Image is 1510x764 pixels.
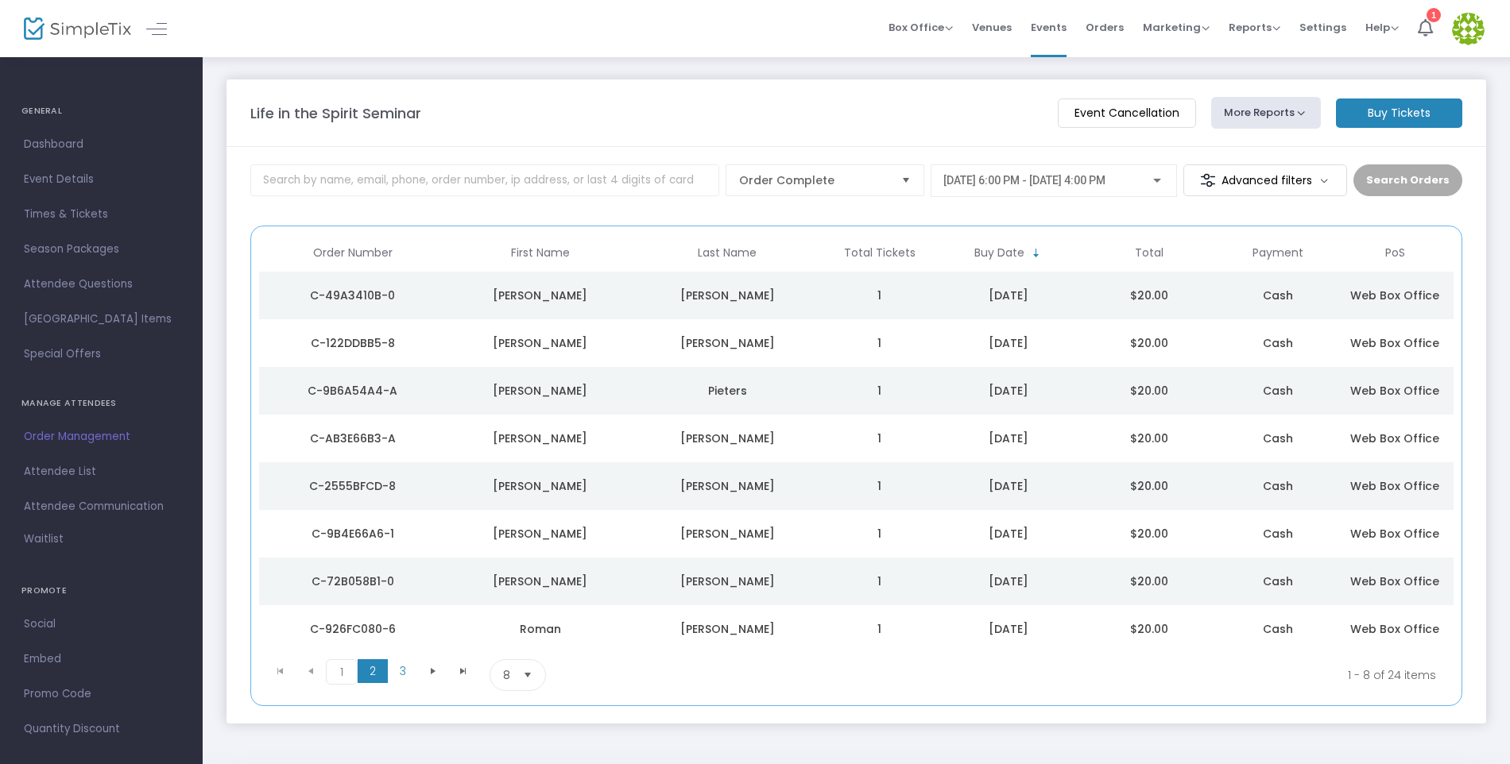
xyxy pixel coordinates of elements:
[263,430,443,446] div: C-AB3E66B3-A
[1078,367,1219,415] td: $20.00
[358,659,388,683] span: Page 2
[821,510,938,558] td: 1
[821,462,938,510] td: 1
[1350,430,1439,446] span: Web Box Office
[448,659,478,683] span: Go to the last page
[1263,287,1293,303] span: Cash
[451,526,630,542] div: Theresa
[943,287,1075,303] div: 9/18/2025
[24,684,179,704] span: Promo Code
[457,665,470,677] span: Go to the last page
[1200,172,1216,188] img: filter
[1086,7,1124,48] span: Orders
[1299,7,1346,48] span: Settings
[703,659,1436,691] kendo-pager-info: 1 - 8 of 24 items
[24,531,64,547] span: Waitlist
[451,478,630,494] div: Diana
[1350,287,1439,303] span: Web Box Office
[943,383,1075,399] div: 9/18/2025
[821,605,938,653] td: 1
[1143,20,1210,35] span: Marketing
[1030,247,1043,260] span: Sortable
[451,383,630,399] div: Maria
[821,415,938,462] td: 1
[24,204,179,225] span: Times & Tickets
[889,20,953,35] span: Box Office
[1350,335,1439,351] span: Web Box Office
[1350,383,1439,399] span: Web Box Office
[313,246,393,260] span: Order Number
[1263,478,1293,494] span: Cash
[1263,526,1293,542] span: Cash
[250,164,719,196] input: Search by name, email, phone, order number, ip address, or last 4 digits of card
[24,496,179,517] span: Attendee Communication
[638,430,818,446] div: Holl
[943,174,1105,187] span: [DATE] 6:00 PM - [DATE] 4:00 PM
[821,367,938,415] td: 1
[638,287,818,303] div: Farrell
[1350,526,1439,542] span: Web Box Office
[638,526,818,542] div: Nadolski
[1078,272,1219,319] td: $20.00
[1031,7,1067,48] span: Events
[1385,246,1405,260] span: PoS
[21,388,181,419] h4: MANAGE ATTENDEES
[24,649,179,669] span: Embed
[638,383,818,399] div: Pieters
[1263,573,1293,589] span: Cash
[1263,621,1293,637] span: Cash
[1350,573,1439,589] span: Web Box Office
[974,246,1024,260] span: Buy Date
[739,172,889,188] span: Order Complete
[821,272,938,319] td: 1
[972,7,1012,48] span: Venues
[250,102,421,124] m-panel-title: Life in the Spirit Seminar
[259,234,1454,653] div: Data table
[821,234,938,272] th: Total Tickets
[1078,510,1219,558] td: $20.00
[1253,246,1303,260] span: Payment
[24,426,179,447] span: Order Management
[511,246,570,260] span: First Name
[1078,415,1219,462] td: $20.00
[451,573,630,589] div: Dave
[1350,478,1439,494] span: Web Box Office
[263,335,443,351] div: C-122DDBB5-8
[388,659,418,683] span: Page 3
[1078,605,1219,653] td: $20.00
[1078,462,1219,510] td: $20.00
[1365,20,1399,35] span: Help
[263,383,443,399] div: C-9B6A54A4-A
[24,169,179,190] span: Event Details
[943,526,1075,542] div: 9/18/2025
[821,558,938,605] td: 1
[451,287,630,303] div: Mike
[326,659,358,685] span: Page 1
[943,335,1075,351] div: 9/18/2025
[1211,97,1321,129] button: More Reports
[24,134,179,155] span: Dashboard
[943,430,1075,446] div: 9/18/2025
[24,719,179,739] span: Quantity Discount
[638,621,818,637] div: Pikula
[1058,98,1196,128] m-button: Event Cancellation
[24,239,179,260] span: Season Packages
[503,667,510,683] span: 8
[24,344,179,365] span: Special Offers
[1427,8,1441,22] div: 1
[263,478,443,494] div: C-2555BFCD-8
[24,309,179,330] span: [GEOGRAPHIC_DATA] Items
[263,573,443,589] div: C-72B058B1-0
[263,526,443,542] div: C-9B4E66A6-1
[698,246,757,260] span: Last Name
[24,274,179,295] span: Attendee Questions
[451,430,630,446] div: Kathy
[24,614,179,635] span: Social
[821,319,938,367] td: 1
[1078,319,1219,367] td: $20.00
[263,287,443,303] div: C-49A3410B-0
[1350,621,1439,637] span: Web Box Office
[1183,164,1348,196] m-button: Advanced filters
[638,335,818,351] div: Fellin
[638,573,818,589] div: Nadolski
